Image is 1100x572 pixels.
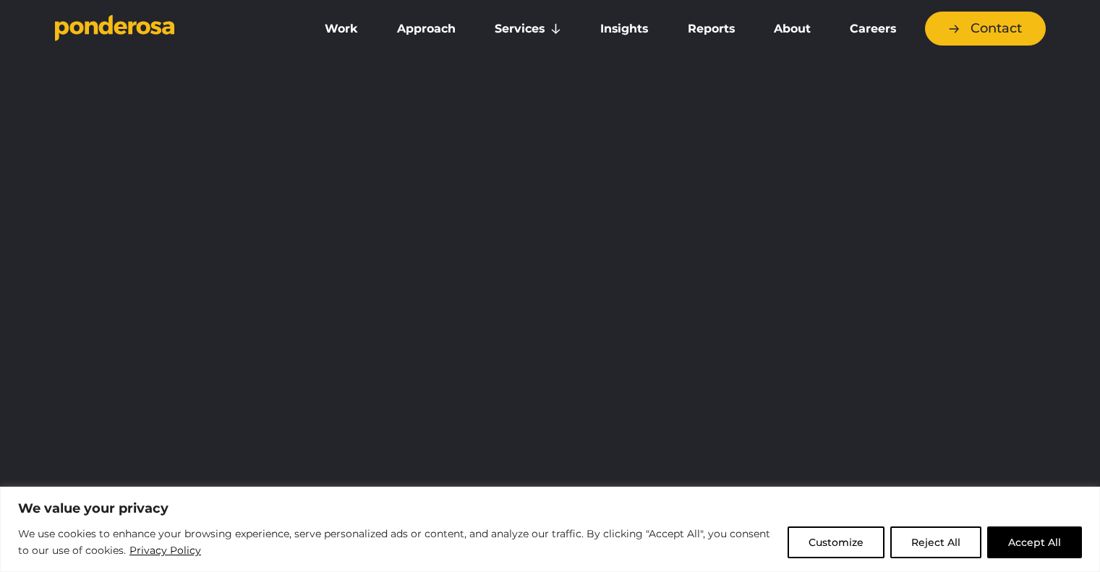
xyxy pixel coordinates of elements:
[757,14,827,44] a: About
[18,500,1082,517] p: We value your privacy
[833,14,913,44] a: Careers
[478,14,578,44] a: Services
[308,14,375,44] a: Work
[18,526,777,560] p: We use cookies to enhance your browsing experience, serve personalized ads or content, and analyz...
[890,526,981,558] button: Reject All
[671,14,751,44] a: Reports
[584,14,665,44] a: Insights
[55,14,286,43] a: Go to homepage
[129,542,202,559] a: Privacy Policy
[788,526,884,558] button: Customize
[987,526,1082,558] button: Accept All
[380,14,472,44] a: Approach
[925,12,1046,46] a: Contact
